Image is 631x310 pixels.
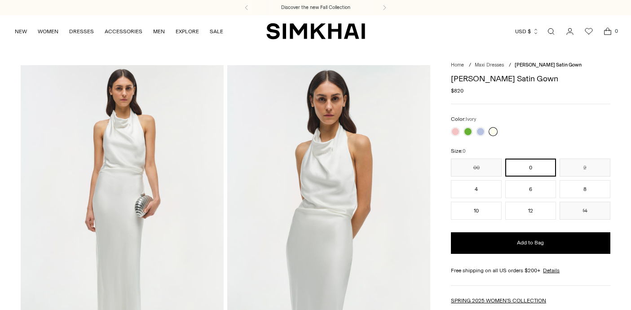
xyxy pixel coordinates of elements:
button: 8 [560,180,610,198]
button: Add to Bag [451,232,610,254]
a: SALE [210,22,223,41]
span: [PERSON_NAME] Satin Gown [515,62,582,68]
a: WOMEN [38,22,58,41]
button: 00 [451,159,502,177]
a: Details [543,266,560,275]
a: NEW [15,22,27,41]
label: Color: [451,115,476,124]
a: Wishlist [580,22,598,40]
a: DRESSES [69,22,94,41]
span: $820 [451,87,463,95]
button: 12 [505,202,556,220]
nav: breadcrumbs [451,62,610,69]
span: 0 [463,148,466,154]
div: / [509,62,511,69]
div: / [469,62,471,69]
button: 6 [505,180,556,198]
span: Add to Bag [517,239,544,247]
button: 0 [505,159,556,177]
button: 4 [451,180,502,198]
a: Open search modal [542,22,560,40]
h1: [PERSON_NAME] Satin Gown [451,75,610,83]
a: Go to the account page [561,22,579,40]
a: MEN [153,22,165,41]
a: Home [451,62,464,68]
a: Discover the new Fall Collection [281,4,350,11]
button: USD $ [515,22,539,41]
a: SPRING 2025 WOMEN'S COLLECTION [451,297,546,304]
button: 10 [451,202,502,220]
a: ACCESSORIES [105,22,142,41]
a: Maxi Dresses [475,62,504,68]
button: 2 [560,159,610,177]
a: SIMKHAI [266,22,365,40]
button: 14 [560,202,610,220]
div: Free shipping on all US orders $200+ [451,266,610,275]
label: Size: [451,147,466,155]
span: Ivory [466,116,476,122]
a: EXPLORE [176,22,199,41]
a: Open cart modal [599,22,617,40]
span: 0 [612,27,620,35]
